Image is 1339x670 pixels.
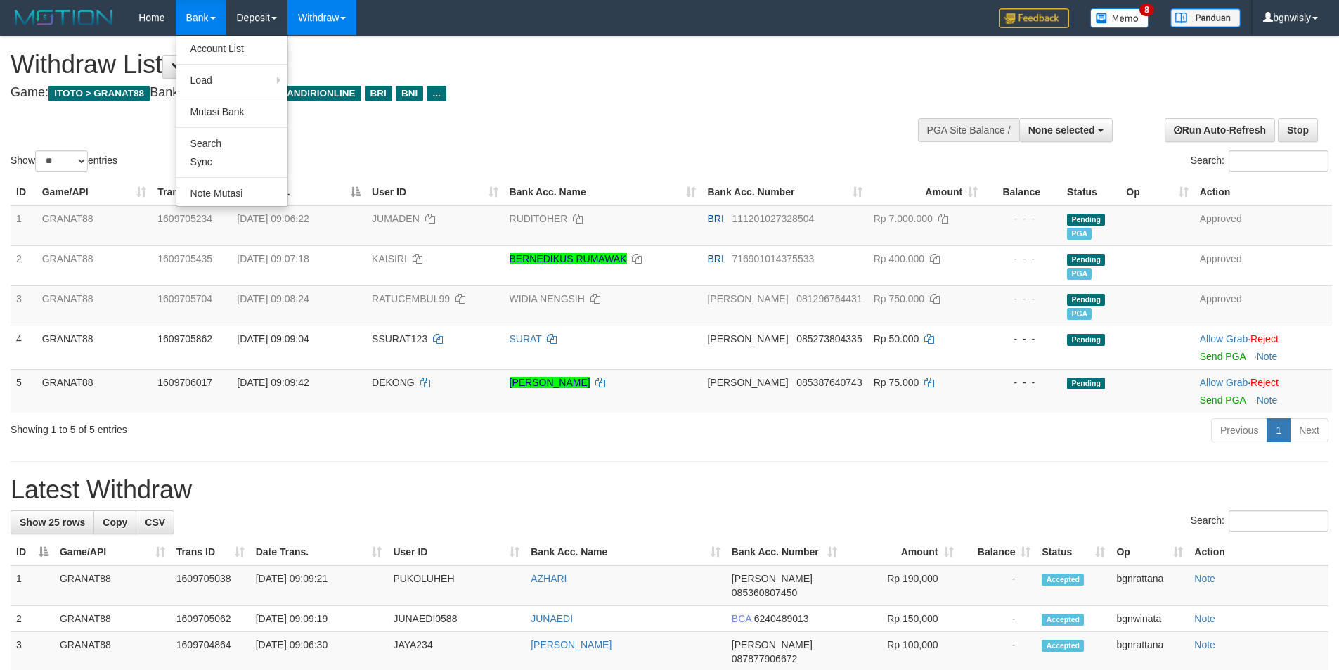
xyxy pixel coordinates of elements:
div: - - - [989,375,1056,389]
a: Note [1194,573,1215,584]
button: None selected [1019,118,1113,142]
div: - - - [989,212,1056,226]
span: Accepted [1042,574,1084,586]
td: [DATE] 09:09:19 [250,606,388,632]
span: [DATE] 09:06:22 [237,213,309,224]
label: Search: [1191,510,1328,532]
a: WIDIA NENGSIH [510,293,585,304]
span: MANDIRIONLINE [273,86,361,101]
th: Amount: activate to sort column ascending [843,539,959,565]
span: None selected [1028,124,1095,136]
span: ... [427,86,446,101]
a: Sync [176,153,287,171]
th: Bank Acc. Name: activate to sort column ascending [525,539,726,565]
td: Rp 150,000 [843,606,959,632]
td: 4 [11,326,37,369]
td: - [959,606,1037,632]
th: User ID: activate to sort column ascending [366,179,503,205]
a: 1 [1267,418,1291,442]
th: Date Trans.: activate to sort column ascending [250,539,388,565]
td: Rp 190,000 [843,565,959,606]
span: Copy 087877906672 to clipboard [732,653,797,664]
span: Rp 75.000 [874,377,919,388]
th: Status [1061,179,1120,205]
a: Reject [1250,377,1279,388]
span: Accepted [1042,640,1084,652]
span: Marked by bgnzaza [1067,268,1092,280]
span: 1609706017 [157,377,212,388]
div: - - - [989,292,1056,306]
th: Status: activate to sort column ascending [1036,539,1111,565]
a: Stop [1278,118,1318,142]
span: Accepted [1042,614,1084,626]
a: SURAT [510,333,542,344]
span: [DATE] 09:09:42 [237,377,309,388]
a: Account List [176,39,287,58]
div: Showing 1 to 5 of 5 entries [11,417,548,437]
span: [DATE] 09:08:24 [237,293,309,304]
span: [PERSON_NAME] [732,639,813,650]
img: MOTION_logo.png [11,7,117,28]
span: [PERSON_NAME] [707,333,788,344]
span: · [1200,377,1250,388]
td: [DATE] 09:09:21 [250,565,388,606]
span: [PERSON_NAME] [707,293,788,304]
span: 1609705435 [157,253,212,264]
td: 1 [11,565,54,606]
span: Copy 085387640743 to clipboard [796,377,862,388]
a: [PERSON_NAME] [531,639,612,650]
span: 1609705234 [157,213,212,224]
td: Approved [1194,245,1332,285]
th: Op: activate to sort column ascending [1111,539,1189,565]
span: ITOTO > GRANAT88 [48,86,150,101]
h1: Latest Withdraw [11,476,1328,504]
span: CSV [145,517,165,528]
td: - [959,565,1037,606]
td: · [1194,326,1332,369]
td: GRANAT88 [37,285,153,326]
td: GRANAT88 [37,245,153,285]
td: GRANAT88 [54,565,171,606]
a: Allow Grab [1200,333,1248,344]
span: Copy 081296764431 to clipboard [796,293,862,304]
span: 1609705862 [157,333,212,344]
td: · [1194,369,1332,413]
span: [PERSON_NAME] [707,377,788,388]
span: Copy 716901014375533 to clipboard [732,253,814,264]
img: Feedback.jpg [999,8,1069,28]
input: Search: [1229,150,1328,172]
a: Send PGA [1200,351,1246,362]
span: [DATE] 09:09:04 [237,333,309,344]
img: Button%20Memo.svg [1090,8,1149,28]
td: GRANAT88 [54,606,171,632]
th: User ID: activate to sort column ascending [387,539,525,565]
span: 8 [1139,4,1154,16]
th: Op: activate to sort column ascending [1120,179,1194,205]
span: 1609705704 [157,293,212,304]
span: · [1200,333,1250,344]
h4: Game: Bank: [11,86,879,100]
a: Note [1194,613,1215,624]
a: Note [1257,394,1278,406]
h1: Withdraw List [11,51,879,79]
a: Next [1290,418,1328,442]
a: JUNAEDI [531,613,573,624]
span: BCA [732,613,751,624]
span: DEKONG [372,377,415,388]
div: PGA Site Balance / [918,118,1019,142]
span: Show 25 rows [20,517,85,528]
a: Send PGA [1200,394,1246,406]
th: Trans ID: activate to sort column ascending [152,179,231,205]
span: Rp 400.000 [874,253,924,264]
span: [DATE] 09:07:18 [237,253,309,264]
th: Date Trans.: activate to sort column descending [231,179,366,205]
span: Marked by bgnrattana [1067,308,1092,320]
a: Search [176,134,287,153]
span: Rp 7.000.000 [874,213,933,224]
th: ID [11,179,37,205]
select: Showentries [35,150,88,172]
a: Copy [93,510,136,534]
img: panduan.png [1170,8,1241,27]
td: 5 [11,369,37,413]
a: [PERSON_NAME] [510,377,590,388]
